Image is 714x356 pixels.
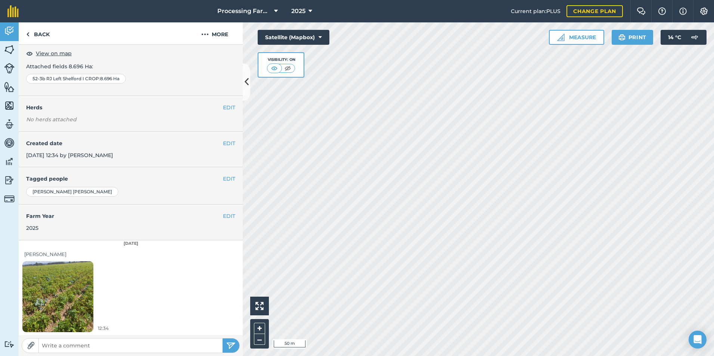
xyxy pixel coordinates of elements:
[26,115,243,124] em: No herds attached
[27,342,35,349] img: Paperclip icon
[39,340,223,351] input: Write a comment
[612,30,654,45] button: Print
[687,30,702,45] img: svg+xml;base64,PD94bWwgdmVyc2lvbj0iMS4wIiBlbmNvZGluZz0idXRmLTgiPz4KPCEtLSBHZW5lcmF0b3I6IEFkb2JlIE...
[637,7,646,15] img: Two speech bubbles overlapping with the left bubble in the forefront
[4,156,15,167] img: svg+xml;base64,PD94bWwgdmVyc2lvbj0iMS4wIiBlbmNvZGluZz0idXRmLTgiPz4KPCEtLSBHZW5lcmF0b3I6IEFkb2JlIE...
[19,240,243,247] div: [DATE]
[24,250,237,258] div: [PERSON_NAME]
[26,49,72,58] button: View on map
[270,65,279,72] img: svg+xml;base64,PHN2ZyB4bWxucz0iaHR0cDovL3d3dy53My5vcmcvMjAwMC9zdmciIHdpZHRoPSI1MCIgaGVpZ2h0PSI0MC...
[26,212,235,220] h4: Farm Year
[99,76,119,82] span: : 8.696 Ha
[187,22,243,44] button: More
[4,44,15,55] img: svg+xml;base64,PHN2ZyB4bWxucz0iaHR0cDovL3d3dy53My5vcmcvMjAwMC9zdmciIHdpZHRoPSI1NiIgaGVpZ2h0PSI2MC...
[26,103,243,112] h4: Herds
[283,65,292,72] img: svg+xml;base64,PHN2ZyB4bWxucz0iaHR0cDovL3d3dy53My5vcmcvMjAwMC9zdmciIHdpZHRoPSI1MCIgaGVpZ2h0PSI0MC...
[4,100,15,111] img: svg+xml;base64,PHN2ZyB4bWxucz0iaHR0cDovL3d3dy53My5vcmcvMjAwMC9zdmciIHdpZHRoPSI1NiIgaGVpZ2h0PSI2MC...
[254,323,265,334] button: +
[26,175,235,183] h4: Tagged people
[267,57,295,63] div: Visibility: On
[4,175,15,186] img: svg+xml;base64,PD94bWwgdmVyc2lvbj0iMS4wIiBlbmNvZGluZz0idXRmLTgiPz4KPCEtLSBHZW5lcmF0b3I6IEFkb2JlIE...
[4,63,15,74] img: svg+xml;base64,PD94bWwgdmVyc2lvbj0iMS4wIiBlbmNvZGluZz0idXRmLTgiPz4KPCEtLSBHZW5lcmF0b3I6IEFkb2JlIE...
[26,224,235,232] div: 2025
[668,30,681,45] span: 14 ° C
[679,7,687,16] img: svg+xml;base64,PHN2ZyB4bWxucz0iaHR0cDovL3d3dy53My5vcmcvMjAwMC9zdmciIHdpZHRoPSIxNyIgaGVpZ2h0PSIxNy...
[4,341,15,348] img: svg+xml;base64,PD94bWwgdmVyc2lvbj0iMS4wIiBlbmNvZGluZz0idXRmLTgiPz4KPCEtLSBHZW5lcmF0b3I6IEFkb2JlIE...
[549,30,604,45] button: Measure
[4,25,15,37] img: svg+xml;base64,PD94bWwgdmVyc2lvbj0iMS4wIiBlbmNvZGluZz0idXRmLTgiPz4KPCEtLSBHZW5lcmF0b3I6IEFkb2JlIE...
[223,103,235,112] button: EDIT
[201,30,209,39] img: svg+xml;base64,PHN2ZyB4bWxucz0iaHR0cDovL3d3dy53My5vcmcvMjAwMC9zdmciIHdpZHRoPSIyMCIgaGVpZ2h0PSIyNC...
[658,7,667,15] img: A question mark icon
[699,7,708,15] img: A cog icon
[19,132,243,168] div: [DATE] 12:34 by [PERSON_NAME]
[26,62,235,71] p: Attached fields 8.696 Ha :
[32,76,99,82] span: 52-3b RJ Left Shelford I CROP
[22,249,93,344] img: Loading spinner
[223,212,235,220] button: EDIT
[4,81,15,93] img: svg+xml;base64,PHN2ZyB4bWxucz0iaHR0cDovL3d3dy53My5vcmcvMjAwMC9zdmciIHdpZHRoPSI1NiIgaGVpZ2h0PSI2MC...
[7,5,19,17] img: fieldmargin Logo
[255,302,264,310] img: Four arrows, one pointing top left, one top right, one bottom right and the last bottom left
[4,194,15,204] img: svg+xml;base64,PD94bWwgdmVyc2lvbj0iMS4wIiBlbmNvZGluZz0idXRmLTgiPz4KPCEtLSBHZW5lcmF0b3I6IEFkb2JlIE...
[291,7,305,16] span: 2025
[511,7,561,15] span: Current plan : PLUS
[98,325,109,332] span: 12:34
[566,5,623,17] a: Change plan
[223,175,235,183] button: EDIT
[26,49,33,58] img: svg+xml;base64,PHN2ZyB4bWxucz0iaHR0cDovL3d3dy53My5vcmcvMjAwMC9zdmciIHdpZHRoPSIxOCIgaGVpZ2h0PSIyNC...
[226,341,236,350] img: svg+xml;base64,PHN2ZyB4bWxucz0iaHR0cDovL3d3dy53My5vcmcvMjAwMC9zdmciIHdpZHRoPSIyNSIgaGVpZ2h0PSIyNC...
[26,30,30,39] img: svg+xml;base64,PHN2ZyB4bWxucz0iaHR0cDovL3d3dy53My5vcmcvMjAwMC9zdmciIHdpZHRoPSI5IiBoZWlnaHQ9IjI0Ii...
[618,33,625,42] img: svg+xml;base64,PHN2ZyB4bWxucz0iaHR0cDovL3d3dy53My5vcmcvMjAwMC9zdmciIHdpZHRoPSIxOSIgaGVpZ2h0PSIyNC...
[19,22,57,44] a: Back
[661,30,707,45] button: 14 °C
[26,187,118,197] div: [PERSON_NAME] [PERSON_NAME]
[557,34,565,41] img: Ruler icon
[217,7,271,16] span: Processing Farms
[4,137,15,149] img: svg+xml;base64,PD94bWwgdmVyc2lvbj0iMS4wIiBlbmNvZGluZz0idXRmLTgiPz4KPCEtLSBHZW5lcmF0b3I6IEFkb2JlIE...
[26,139,235,147] h4: Created date
[4,119,15,130] img: svg+xml;base64,PD94bWwgdmVyc2lvbj0iMS4wIiBlbmNvZGluZz0idXRmLTgiPz4KPCEtLSBHZW5lcmF0b3I6IEFkb2JlIE...
[223,139,235,147] button: EDIT
[258,30,329,45] button: Satellite (Mapbox)
[254,334,265,345] button: –
[689,331,707,349] div: Open Intercom Messenger
[36,49,72,57] span: View on map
